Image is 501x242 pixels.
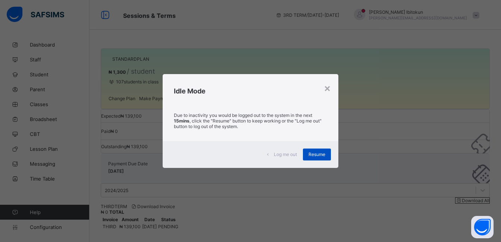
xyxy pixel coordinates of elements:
[174,118,190,124] strong: 15mins
[324,82,331,94] div: ×
[174,112,327,129] p: Due to inactivity you would be logged out to the system in the next , click the "Resume" button t...
[174,87,327,95] h2: Idle Mode
[471,216,494,238] button: Open asap
[274,152,297,157] span: Log me out
[309,152,325,157] span: Resume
